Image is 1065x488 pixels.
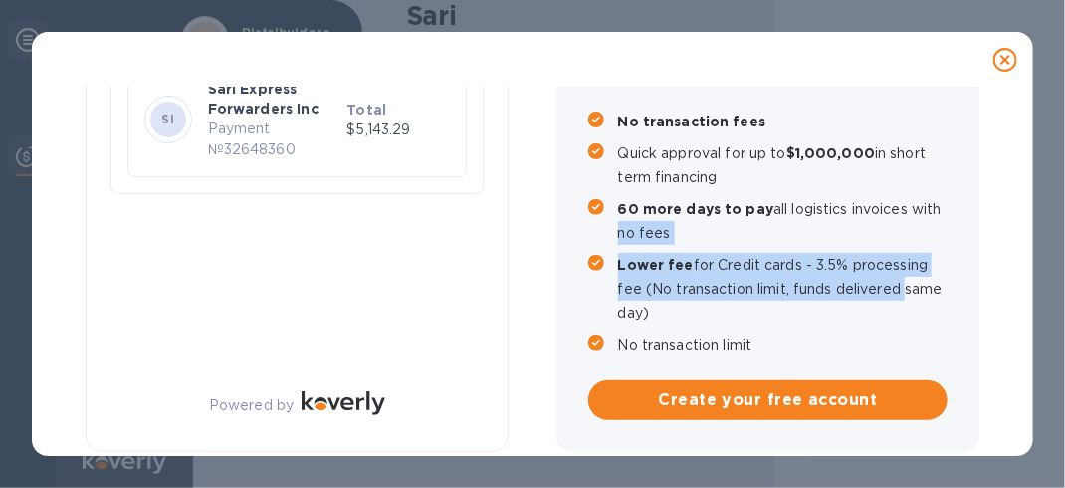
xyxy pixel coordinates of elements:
[346,120,450,140] p: $5,143.29
[618,333,949,357] p: No transaction limit
[208,79,339,119] p: Sari Express Forwarders Inc
[209,395,294,416] p: Powered by
[604,388,933,412] span: Create your free account
[618,141,949,189] p: Quick approval for up to in short term financing
[302,391,385,415] img: Logo
[618,257,694,273] b: Lower fee
[161,112,174,126] b: SI
[618,201,774,217] b: 60 more days to pay
[786,145,875,161] b: $1,000,000
[618,197,949,245] p: all logistics invoices with no fees
[588,380,949,420] button: Create your free account
[618,114,766,129] b: No transaction fees
[618,253,949,325] p: for Credit cards - 3.5% processing fee (No transaction limit, funds delivered same day)
[208,119,339,160] p: Payment № 32648360
[346,102,386,118] b: Total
